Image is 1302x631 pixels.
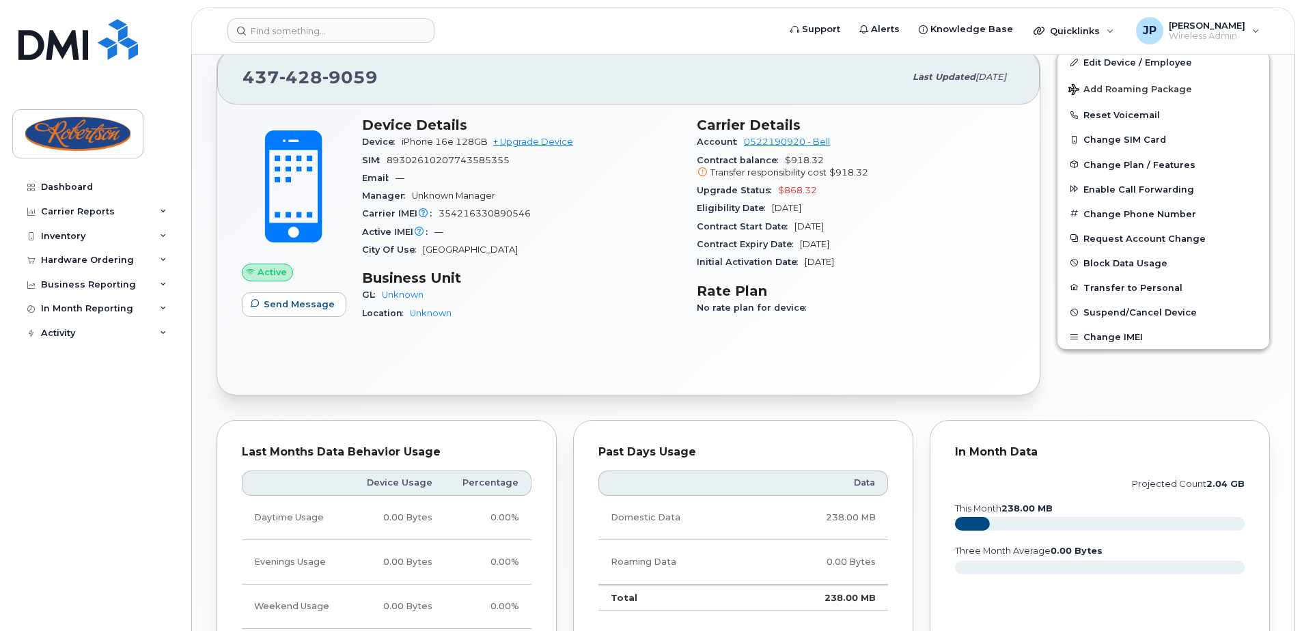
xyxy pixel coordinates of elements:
th: Data [759,471,888,495]
text: projected count [1132,479,1245,489]
td: Total [598,585,759,611]
span: Suspend/Cancel Device [1083,307,1197,318]
h3: Business Unit [362,270,680,286]
span: — [396,173,404,183]
span: Change Plan / Features [1083,159,1195,169]
span: 9059 [322,67,378,87]
button: Request Account Change [1057,226,1269,251]
td: 0.00 Bytes [759,540,888,585]
span: Contract balance [697,155,785,165]
span: Contract Start Date [697,221,794,232]
span: Transfer responsibility cost [710,167,827,178]
h3: Device Details [362,117,680,133]
span: No rate plan for device [697,303,813,313]
text: three month average [954,546,1103,556]
tspan: 238.00 MB [1001,503,1053,514]
button: Transfer to Personal [1057,275,1269,300]
a: + Upgrade Device [493,137,573,147]
button: Change SIM Card [1057,127,1269,152]
span: Location [362,308,410,318]
button: Block Data Usage [1057,251,1269,275]
span: $868.32 [778,185,817,195]
span: [DATE] [800,239,829,249]
input: Find something... [227,18,434,43]
button: Enable Call Forwarding [1057,177,1269,201]
span: 354216330890546 [439,208,531,219]
div: Last Months Data Behavior Usage [242,445,531,459]
span: Initial Activation Date [697,257,805,267]
span: Send Message [264,298,335,311]
span: Knowledge Base [930,23,1013,36]
span: Active IMEI [362,227,434,237]
td: 238.00 MB [759,585,888,611]
div: Quicklinks [1024,17,1124,44]
td: 0.00% [445,540,531,585]
span: Contract Expiry Date [697,239,800,249]
span: Quicklinks [1050,25,1100,36]
span: [PERSON_NAME] [1169,20,1245,31]
button: Change Phone Number [1057,201,1269,226]
td: Roaming Data [598,540,759,585]
span: Add Roaming Package [1068,84,1192,97]
span: Email [362,173,396,183]
div: Jonathan Phu [1126,17,1269,44]
tspan: 0.00 Bytes [1051,546,1103,556]
span: 89302610207743585355 [387,155,510,165]
td: 0.00 Bytes [348,496,445,540]
span: Wireless Admin [1169,31,1245,42]
td: 238.00 MB [759,496,888,540]
span: [GEOGRAPHIC_DATA] [423,244,518,255]
tr: Weekdays from 6:00pm to 8:00am [242,540,531,585]
span: — [434,227,443,237]
span: Unknown Manager [412,191,495,201]
td: 0.00 Bytes [348,540,445,585]
span: Alerts [871,23,900,36]
h3: Carrier Details [697,117,1015,133]
td: 0.00% [445,585,531,629]
span: Upgrade Status [697,185,778,195]
span: Last updated [913,72,975,82]
span: [DATE] [772,203,801,213]
span: $918.32 [829,167,868,178]
span: Device [362,137,402,147]
span: City Of Use [362,244,423,255]
a: Support [781,16,850,43]
span: Account [697,137,744,147]
button: Suspend/Cancel Device [1057,300,1269,324]
a: Unknown [382,290,424,300]
a: Knowledge Base [909,16,1023,43]
td: Evenings Usage [242,540,348,585]
span: Carrier IMEI [362,208,439,219]
a: Unknown [410,308,452,318]
h3: Rate Plan [697,283,1015,299]
span: Support [802,23,840,36]
a: Alerts [850,16,909,43]
td: Weekend Usage [242,585,348,629]
span: [DATE] [794,221,824,232]
tr: Friday from 6:00pm to Monday 8:00am [242,585,531,629]
td: 0.00 Bytes [348,585,445,629]
span: 428 [279,67,322,87]
a: Edit Device / Employee [1057,50,1269,74]
button: Change IMEI [1057,324,1269,349]
span: GL [362,290,382,300]
button: Send Message [242,292,346,317]
span: iPhone 16e 128GB [402,137,488,147]
span: Enable Call Forwarding [1083,184,1194,194]
span: [DATE] [975,72,1006,82]
span: Active [258,266,287,279]
span: $918.32 [697,155,1015,180]
span: Eligibility Date [697,203,772,213]
td: 0.00% [445,496,531,540]
text: this month [954,503,1053,514]
td: Daytime Usage [242,496,348,540]
div: In Month Data [955,445,1245,459]
td: Domestic Data [598,496,759,540]
th: Device Usage [348,471,445,495]
th: Percentage [445,471,531,495]
button: Add Roaming Package [1057,74,1269,102]
button: Change Plan / Features [1057,152,1269,177]
span: JP [1143,23,1156,39]
tspan: 2.04 GB [1206,479,1245,489]
span: SIM [362,155,387,165]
